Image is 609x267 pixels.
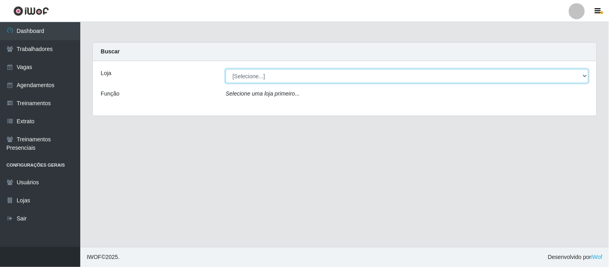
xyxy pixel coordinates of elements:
[87,253,120,261] span: © 2025 .
[548,253,603,261] span: Desenvolvido por
[591,254,603,260] a: iWof
[101,48,120,55] strong: Buscar
[101,69,111,77] label: Loja
[87,254,102,260] span: IWOF
[101,90,120,98] label: Função
[13,6,49,16] img: CoreUI Logo
[226,90,299,97] i: Selecione uma loja primeiro...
